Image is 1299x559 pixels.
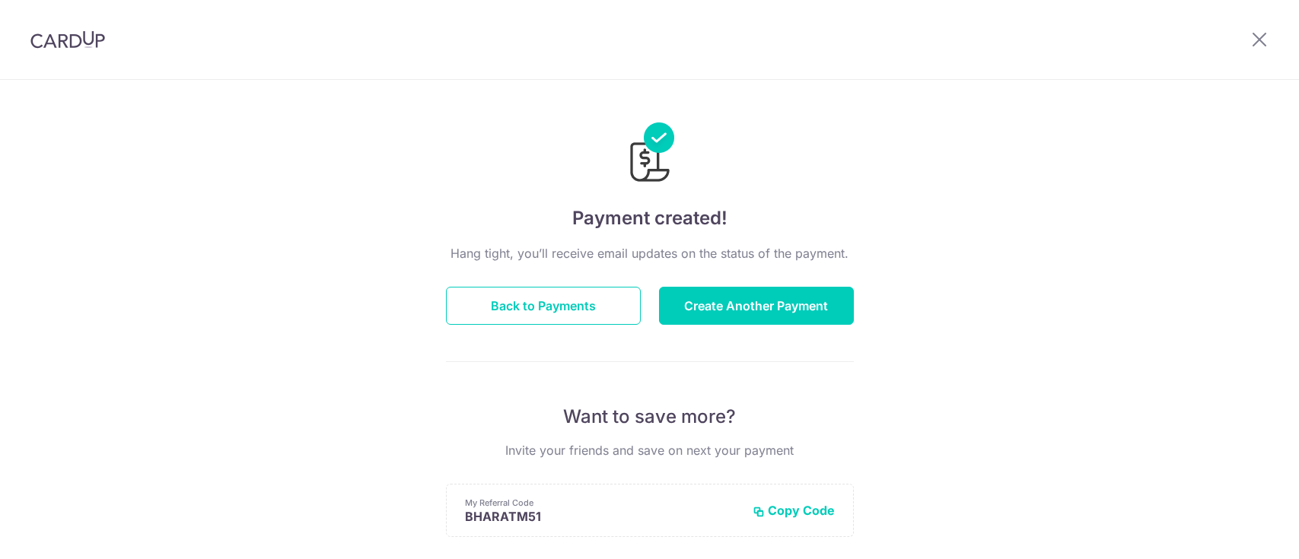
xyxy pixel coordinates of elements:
button: Back to Payments [446,287,641,325]
h4: Payment created! [446,205,854,232]
p: Hang tight, you’ll receive email updates on the status of the payment. [446,244,854,262]
p: Invite your friends and save on next your payment [446,441,854,459]
button: Create Another Payment [659,287,854,325]
p: My Referral Code [465,497,740,509]
p: Want to save more? [446,405,854,429]
button: Copy Code [753,503,835,518]
img: Payments [626,122,674,186]
p: BHARATM51 [465,509,740,524]
img: CardUp [30,30,105,49]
